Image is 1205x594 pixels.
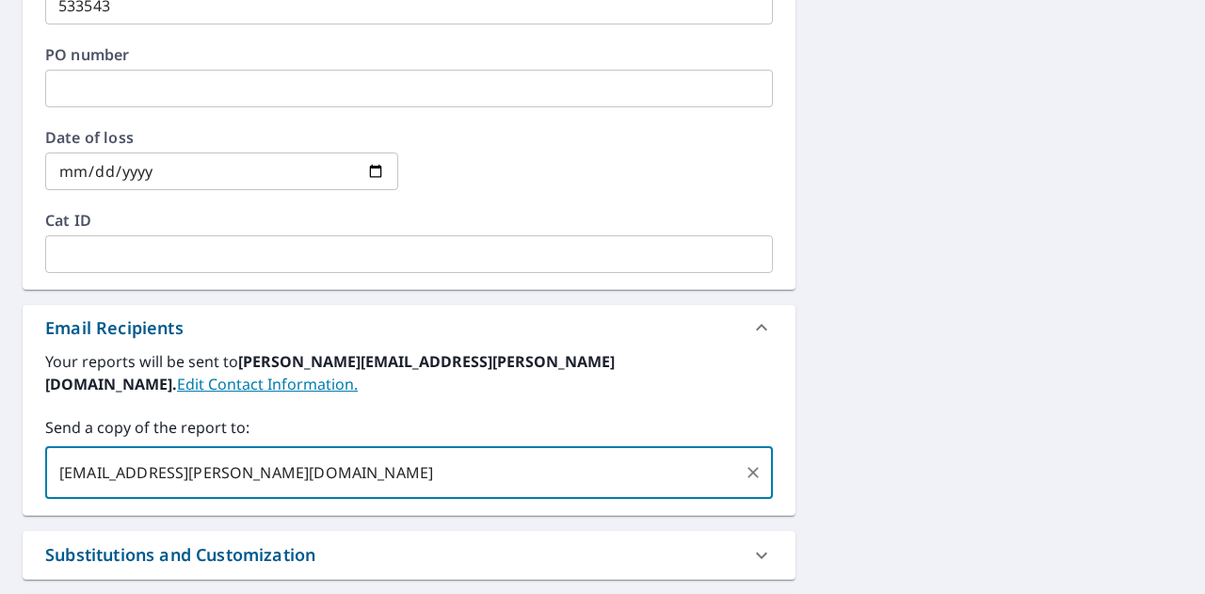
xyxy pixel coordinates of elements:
[177,374,358,394] a: EditContactInfo
[23,305,795,350] div: Email Recipients
[45,213,773,228] label: Cat ID
[45,416,773,439] label: Send a copy of the report to:
[45,542,315,568] div: Substitutions and Customization
[740,459,766,486] button: Clear
[45,130,398,145] label: Date of loss
[45,350,773,395] label: Your reports will be sent to
[45,351,615,394] b: [PERSON_NAME][EMAIL_ADDRESS][PERSON_NAME][DOMAIN_NAME].
[45,315,184,341] div: Email Recipients
[23,531,795,579] div: Substitutions and Customization
[45,47,773,62] label: PO number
